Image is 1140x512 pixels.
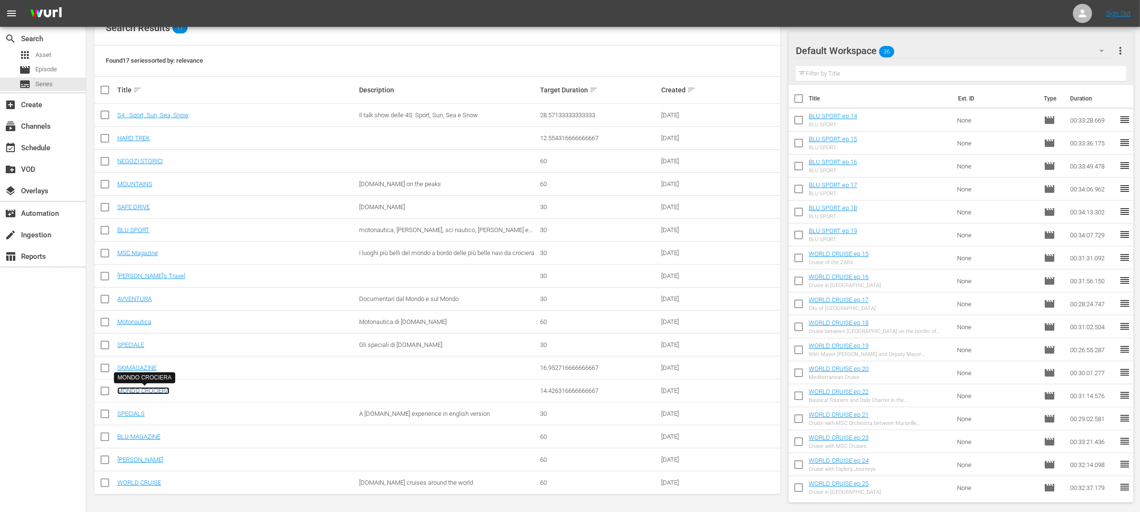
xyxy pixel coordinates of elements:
a: SPECIALE [117,341,144,348]
span: Asset [35,50,51,60]
span: Create [5,99,16,111]
td: 00:34:06.962 [1066,178,1119,200]
div: 60 [540,479,658,486]
span: reorder [1119,206,1130,217]
div: [DATE] [661,249,719,256]
span: Episode [1044,367,1055,378]
td: None [953,223,1040,246]
span: Gli speciali di [DOMAIN_NAME] [359,341,442,348]
div: [DATE] [661,318,719,325]
div: [DATE] [661,295,719,302]
td: 00:28:24.747 [1066,292,1119,315]
td: 00:33:28.669 [1066,109,1119,132]
span: Episode [1044,344,1055,356]
a: AVVENTURA [117,295,152,302]
span: reorder [1119,160,1130,171]
a: SKIMAGAZINE [117,364,157,371]
div: [DATE] [661,157,719,165]
td: None [953,155,1040,178]
th: Title [809,85,952,112]
a: BLU MAGAZINE [117,433,160,440]
th: Ext. ID [952,85,1038,112]
span: Il talk show delle 4S: Sport, Sun, Sea e Snow [359,111,478,119]
div: 30 [540,410,658,417]
a: WORLD CRUISE [117,479,161,486]
span: Episode [1044,413,1055,424]
span: Reports [5,251,16,262]
span: sort [133,86,142,94]
div: BLU SPORT [809,122,857,128]
span: Channels [5,121,16,132]
span: reorder [1119,229,1130,240]
a: BLU SPORT ep 19 [809,227,857,234]
div: Description [359,86,538,94]
span: 17 [172,22,188,33]
span: Episode [1044,459,1055,470]
span: menu [6,8,17,19]
span: Episode [1044,436,1055,447]
div: Created [661,84,719,96]
div: 28.57133333333333 [540,111,658,119]
div: Cruise between [GEOGRAPHIC_DATA] on the border of [GEOGRAPHIC_DATA] and [GEOGRAPHIC_DATA] [809,328,949,334]
span: [DOMAIN_NAME] on the peaks [359,180,441,188]
div: [DATE] [661,341,719,348]
span: Asset [19,49,31,61]
div: [DATE] [661,180,719,188]
div: 16.952716666666667 [540,364,658,371]
div: [DATE] [661,479,719,486]
span: Episode [1044,160,1055,172]
div: 30 [540,249,658,256]
a: WORLD CRUISE ep 23 [809,434,869,441]
td: None [953,178,1040,200]
div: 60 [540,456,658,463]
span: reorder [1119,252,1130,263]
a: Sign Out [1106,10,1131,17]
a: BLU SPORT ep 16 [809,158,857,166]
span: Episode [1044,482,1055,493]
a: WORLD CRUISE ep 15 [809,250,869,257]
span: Overlays [5,185,16,197]
div: Cruise with Explora Journeys [809,466,876,472]
span: Episode [1044,137,1055,149]
div: Nautical Tourism and Daily Charter in the [GEOGRAPHIC_DATA] [809,397,949,403]
span: more_vert [1115,45,1126,56]
img: ans4CAIJ8jUAAAAAAAAAAAAAAAAAAAAAAAAgQb4GAAAAAAAAAAAAAAAAAAAAAAAAJMjXAAAAAAAAAAAAAAAAAAAAAAAAgAT5G... [23,2,69,25]
div: MONDO CROCIERA [118,374,172,382]
div: BLU SPORT [809,167,857,174]
span: reorder [1119,344,1130,355]
td: None [953,200,1040,223]
td: None [953,476,1040,499]
td: None [953,453,1040,476]
td: 00:33:36.175 [1066,132,1119,155]
a: WORLD CRUISE ep 21 [809,411,869,418]
span: [DOMAIN_NAME] cruises around the world [359,479,473,486]
a: Motonautica [117,318,151,325]
div: BLU SPORT [809,190,857,197]
a: SAFE DRIVE [117,203,150,211]
div: [DATE] [661,203,719,211]
div: 60 [540,157,658,165]
span: Episode [1044,229,1055,241]
span: A [DOMAIN_NAME] experience in english version [359,410,490,417]
a: WORLD CRUISE ep 20 [809,365,869,372]
div: BLU SPORT [809,145,857,151]
span: reorder [1119,114,1130,125]
span: reorder [1119,183,1130,194]
a: WORLD CRUISE ep 19 [809,342,869,349]
div: With Mayor [PERSON_NAME] and Deputy Mayor [PERSON_NAME] [PERSON_NAME] [809,351,949,357]
div: BLU SPORT [809,213,857,220]
span: reorder [1119,435,1130,447]
span: reorder [1119,321,1130,332]
td: None [953,292,1040,315]
a: MOUNTAINS [117,180,152,188]
a: BLU SPORT ep 18 [809,204,857,211]
div: [DATE] [661,456,719,463]
span: Schedule [5,142,16,154]
span: sort [687,86,696,94]
button: more_vert [1115,39,1126,62]
td: None [953,269,1040,292]
div: 60 [540,180,658,188]
td: 00:30:01.277 [1066,361,1119,384]
a: BLU SPORT ep 14 [809,112,857,120]
a: BLU SPORT ep 17 [809,181,857,189]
